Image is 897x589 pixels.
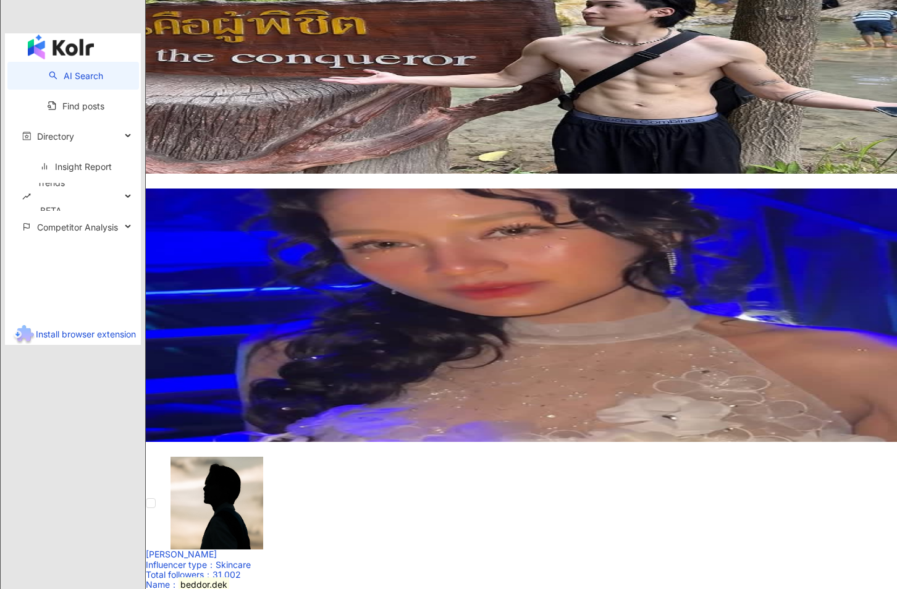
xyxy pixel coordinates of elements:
[146,189,897,442] a: KOL AvatarOishi_copy 92🆙Influencer type：Skincare·Beauty and FashionTotal followers：13,25213.3KVie...
[37,213,118,241] span: Competitor Analysis
[37,169,65,224] span: Trends
[5,325,142,345] a: chrome extensionInstall browser extension
[36,328,136,339] span: Install browser extension
[28,35,94,59] img: logo
[49,70,103,81] a: searchAI Search
[40,161,112,172] a: Insight Report
[146,189,897,442] img: post-image
[22,192,31,201] span: rise
[12,325,36,345] img: chrome extension
[37,122,74,150] span: Directory
[48,101,104,111] a: Find posts
[37,197,65,224] div: BETA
